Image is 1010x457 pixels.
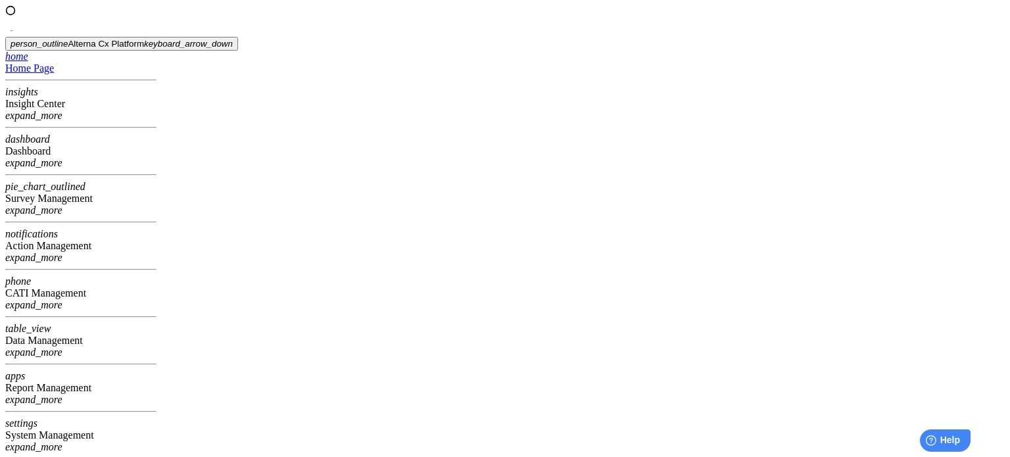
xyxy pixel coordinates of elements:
[5,323,51,334] i: table_view
[5,86,38,97] i: insights
[5,429,156,441] div: System Management
[5,62,156,74] div: Home Page
[68,39,144,49] span: Alterna Cx Platform
[5,382,156,394] div: Report Management
[5,335,156,347] div: Data Management
[5,418,37,429] i: settings
[5,133,50,145] i: dashboard
[5,145,156,157] div: Dashboard
[5,193,156,204] div: Survey Management
[5,51,156,74] a: Home Page
[5,299,62,310] i: expand_more
[5,347,62,358] i: expand_more
[5,110,62,121] i: expand_more
[11,39,68,49] i: person_outline
[5,252,62,263] i: expand_more
[144,39,233,49] i: keyboard_arrow_down
[5,240,156,252] div: Action Management
[5,276,31,287] i: phone
[5,98,156,110] div: Insight Center
[5,441,62,452] i: expand_more
[5,181,85,192] i: pie_chart_outlined
[5,37,238,51] button: Alterna Cx Platform
[5,287,156,299] div: CATI Management
[5,51,28,62] i: home
[5,157,62,168] i: expand_more
[5,228,58,239] i: notifications
[5,204,62,216] i: expand_more
[5,370,25,381] i: apps
[5,394,62,405] i: expand_more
